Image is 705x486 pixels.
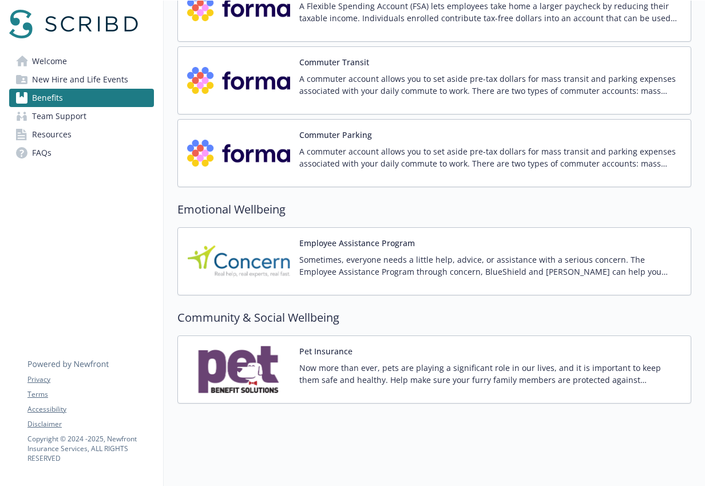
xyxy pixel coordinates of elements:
img: Forma, Inc. carrier logo [187,129,290,177]
span: Resources [32,125,72,144]
a: New Hire and Life Events [9,70,154,89]
span: Benefits [32,89,63,107]
p: A commuter account allows you to set aside pre-tax dollars for mass transit and parking expenses ... [299,73,682,97]
a: Resources [9,125,154,144]
p: Copyright © 2024 - 2025 , Newfront Insurance Services, ALL RIGHTS RESERVED [27,434,153,463]
h2: Emotional Wellbeing [177,201,691,218]
button: Employee Assistance Program [299,237,415,249]
img: Forma, Inc. carrier logo [187,56,290,105]
button: Pet Insurance [299,345,352,357]
button: Commuter Transit [299,56,369,68]
span: FAQs [32,144,52,162]
a: Benefits [9,89,154,107]
a: Welcome [9,52,154,70]
button: Commuter Parking [299,129,372,141]
span: Welcome [32,52,67,70]
h2: Community & Social Wellbeing [177,309,691,326]
p: Now more than ever, pets are playing a significant role in our lives, and it is important to keep... [299,362,682,386]
p: Sometimes, everyone needs a little help, advice, or assistance with a serious concern. The Employ... [299,254,682,278]
img: Pet Benefit Solutions carrier logo [187,345,290,394]
a: Terms [27,389,153,400]
span: New Hire and Life Events [32,70,128,89]
img: CONCERN Employee Assistance carrier logo [187,237,290,286]
a: FAQs [9,144,154,162]
a: Privacy [27,374,153,385]
p: A commuter account allows you to set aside pre-tax dollars for mass transit and parking expenses ... [299,145,682,169]
a: Team Support [9,107,154,125]
span: Team Support [32,107,86,125]
a: Accessibility [27,404,153,414]
a: Disclaimer [27,419,153,429]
